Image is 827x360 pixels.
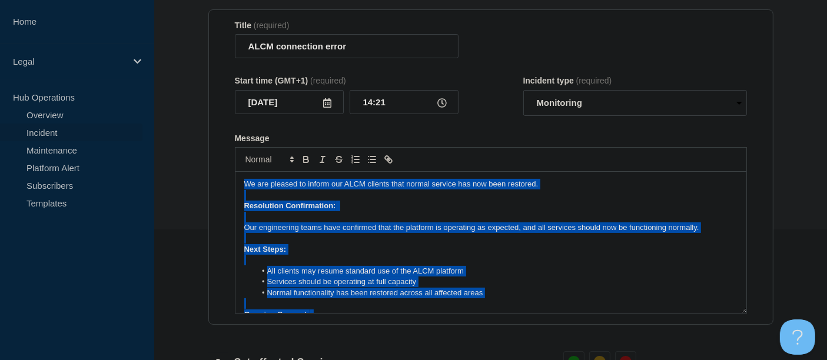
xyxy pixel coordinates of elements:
[267,288,483,297] span: Normal functionality has been restored across all affected areas
[350,90,459,114] input: HH:MM
[298,152,314,166] button: Toggle bold text
[244,223,699,232] span: Our engineering teams have confirmed that the platform is operating as expected, and all services...
[267,277,417,286] span: Services should be operating at full capacity
[244,179,539,188] span: We are pleased to inform our ALCM clients that normal service has now been restored.
[235,172,746,313] div: Message
[314,152,331,166] button: Toggle italic text
[235,21,459,30] div: Title
[235,34,459,58] input: Title
[267,266,464,275] span: All clients may resume standard use of the ALCM platform
[380,152,397,166] button: Toggle link
[364,152,380,166] button: Toggle bulleted list
[244,245,287,254] strong: Next Steps:
[523,90,747,116] select: Incident type
[244,310,310,319] strong: Ongoing Support:
[240,152,298,166] span: Font size
[254,21,290,30] span: (required)
[235,76,459,85] div: Start time (GMT+1)
[235,134,747,143] div: Message
[576,76,612,85] span: (required)
[331,152,347,166] button: Toggle strikethrough text
[244,201,336,210] strong: Resolution Confirmation:
[235,90,344,114] input: YYYY-MM-DD
[347,152,364,166] button: Toggle ordered list
[780,319,815,355] iframe: Help Scout Beacon - Open
[310,76,346,85] span: (required)
[13,56,126,66] p: Legal
[523,76,747,85] div: Incident type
